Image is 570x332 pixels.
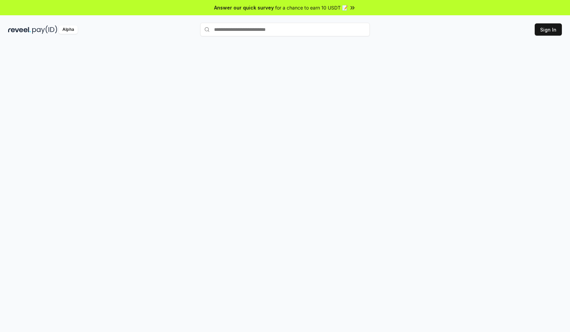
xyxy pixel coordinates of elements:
[275,4,348,11] span: for a chance to earn 10 USDT 📝
[59,25,78,34] div: Alpha
[214,4,274,11] span: Answer our quick survey
[8,25,31,34] img: reveel_dark
[535,23,562,36] button: Sign In
[32,25,57,34] img: pay_id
